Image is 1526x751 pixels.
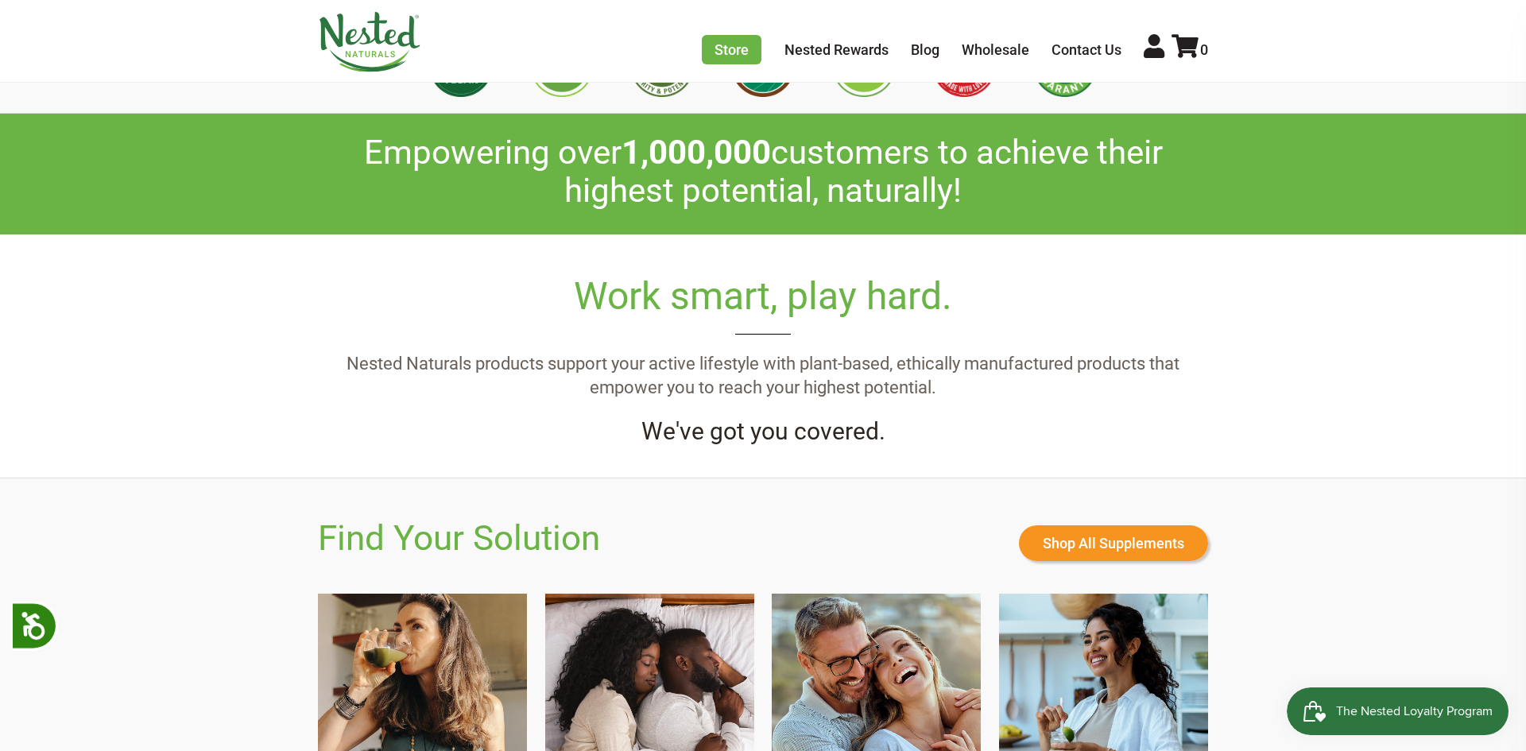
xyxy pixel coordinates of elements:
span: 1,000,000 [622,133,771,172]
a: Nested Rewards [784,41,889,58]
h2: Work smart, play hard. [318,274,1208,335]
a: Wholesale [962,41,1029,58]
a: 0 [1172,41,1208,58]
a: Store [702,35,761,64]
a: Contact Us [1052,41,1121,58]
a: Shop All Supplements [1019,525,1208,561]
p: Nested Naturals products support your active lifestyle with plant-based, ethically manufactured p... [318,352,1208,401]
a: Blog [911,41,939,58]
h2: Find Your Solution [318,518,600,559]
iframe: Button to open loyalty program pop-up [1287,687,1510,735]
h2: Empowering over customers to achieve their highest potential, naturally! [318,134,1208,211]
img: Nested Naturals [318,12,421,72]
h4: We've got you covered. [318,418,1208,446]
span: 0 [1200,41,1208,58]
